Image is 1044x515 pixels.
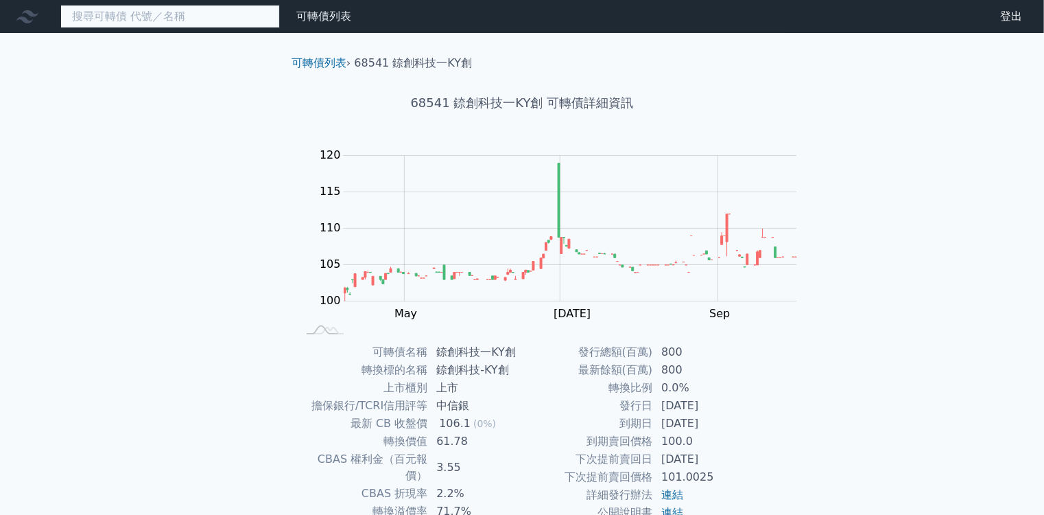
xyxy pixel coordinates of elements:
td: 800 [653,361,747,379]
td: 下次提前賣回價格 [522,468,653,486]
tspan: [DATE] [554,307,591,320]
td: CBAS 折現率 [297,485,428,503]
td: 61.78 [428,433,522,450]
a: 可轉債列表 [292,56,346,69]
tspan: 110 [320,221,341,234]
tspan: 105 [320,257,341,271]
td: 到期賣回價格 [522,433,653,450]
tspan: 115 [320,185,341,198]
td: 擔保銀行/TCRI信用評等 [297,397,428,415]
td: 轉換標的名稱 [297,361,428,379]
td: 101.0025 [653,468,747,486]
td: 發行總額(百萬) [522,343,653,361]
g: Chart [313,148,818,320]
tspan: May [394,307,417,320]
td: 2.2% [428,485,522,503]
td: 上市櫃別 [297,379,428,397]
td: 0.0% [653,379,747,397]
td: 詳細發行辦法 [522,486,653,504]
span: (0%) [473,418,496,429]
tspan: Sep [710,307,731,320]
tspan: 100 [320,294,341,307]
td: 轉換比例 [522,379,653,397]
td: [DATE] [653,450,747,468]
a: 登出 [989,5,1033,27]
li: › [292,55,351,71]
td: 轉換價值 [297,433,428,450]
td: 到期日 [522,415,653,433]
a: 可轉債列表 [296,10,351,23]
td: 中信銀 [428,397,522,415]
h1: 68541 錼創科技一KY創 可轉債詳細資訊 [281,93,763,113]
td: 錼創科技一KY創 [428,343,522,361]
td: 下次提前賣回日 [522,450,653,468]
li: 68541 錼創科技一KY創 [355,55,473,71]
td: 100.0 [653,433,747,450]
td: CBAS 權利金（百元報價） [297,450,428,485]
td: 最新餘額(百萬) [522,361,653,379]
td: 錼創科技-KY創 [428,361,522,379]
td: 最新 CB 收盤價 [297,415,428,433]
div: 106.1 [436,415,473,432]
td: 800 [653,343,747,361]
td: 發行日 [522,397,653,415]
td: 上市 [428,379,522,397]
td: 可轉債名稱 [297,343,428,361]
input: 搜尋可轉債 代號／名稱 [60,5,280,28]
a: 連結 [661,488,683,501]
td: 3.55 [428,450,522,485]
td: [DATE] [653,415,747,433]
td: [DATE] [653,397,747,415]
tspan: 120 [320,148,341,161]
